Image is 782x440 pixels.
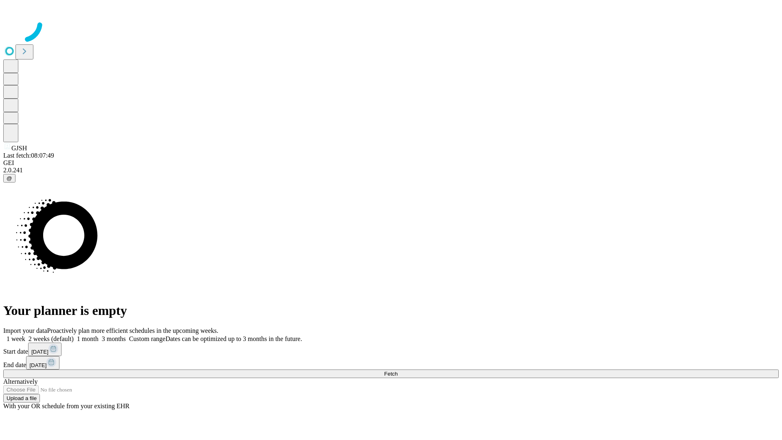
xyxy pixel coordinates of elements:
[31,349,48,355] span: [DATE]
[26,356,59,370] button: [DATE]
[28,343,62,356] button: [DATE]
[102,335,126,342] span: 3 months
[7,175,12,181] span: @
[77,335,99,342] span: 1 month
[3,327,47,334] span: Import your data
[3,174,15,183] button: @
[7,335,25,342] span: 1 week
[3,159,779,167] div: GEI
[3,394,40,403] button: Upload a file
[3,167,779,174] div: 2.0.241
[11,145,27,152] span: GJSH
[384,371,398,377] span: Fetch
[129,335,165,342] span: Custom range
[3,343,779,356] div: Start date
[165,335,302,342] span: Dates can be optimized up to 3 months in the future.
[3,356,779,370] div: End date
[3,370,779,378] button: Fetch
[29,335,74,342] span: 2 weeks (default)
[3,152,54,159] span: Last fetch: 08:07:49
[29,362,46,368] span: [DATE]
[3,403,130,409] span: With your OR schedule from your existing EHR
[3,303,779,318] h1: Your planner is empty
[47,327,218,334] span: Proactively plan more efficient schedules in the upcoming weeks.
[3,378,37,385] span: Alternatively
